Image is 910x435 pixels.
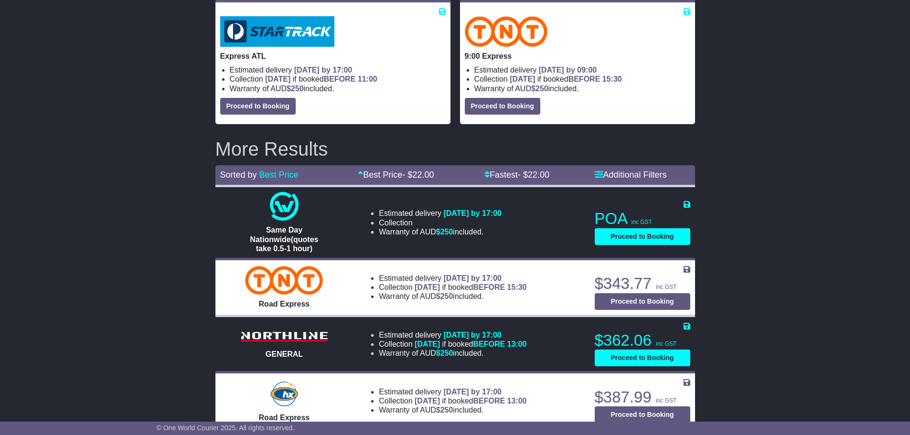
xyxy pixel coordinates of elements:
img: StarTrack: Express ATL [220,16,334,47]
span: BEFORE [568,75,600,83]
span: BEFORE [473,283,505,291]
span: GENERAL [266,350,303,358]
span: [DATE] by 17:00 [294,66,353,74]
button: Proceed to Booking [595,406,690,423]
li: Estimated delivery [379,330,526,340]
span: 250 [440,406,453,414]
span: $ [436,292,453,300]
p: 9:00 Express [465,52,690,61]
span: [DATE] [415,397,440,405]
li: Warranty of AUD included. [379,292,526,301]
img: One World Courier: Same Day Nationwide(quotes take 0.5-1 hour) [270,192,299,221]
button: Proceed to Booking [220,98,296,115]
h2: More Results [215,138,695,159]
span: $ [531,85,548,93]
span: inc GST [632,219,652,225]
span: 250 [440,228,453,236]
span: [DATE] [415,283,440,291]
span: - $ [402,170,434,180]
span: if booked [415,283,526,291]
span: BEFORE [473,397,505,405]
span: [DATE] by 09:00 [539,66,597,74]
li: Warranty of AUD included. [230,84,446,93]
span: Road Express [259,300,310,308]
span: [DATE] by 17:00 [443,274,502,282]
span: $ [436,406,453,414]
li: Estimated delivery [474,65,690,74]
li: Collection [379,283,526,292]
span: Same Day Nationwide(quotes take 0.5-1 hour) [250,226,318,252]
span: Road Express [259,414,310,422]
span: 11:00 [358,75,377,83]
button: Proceed to Booking [595,350,690,366]
li: Estimated delivery [230,65,446,74]
span: 250 [291,85,304,93]
li: Collection [379,218,502,227]
span: Sorted by [220,170,257,180]
span: 13:00 [507,397,527,405]
p: $343.77 [595,274,690,293]
img: TNT Domestic: Road Express [245,266,323,295]
span: 22.00 [412,170,434,180]
span: if booked [415,397,526,405]
span: if booked [265,75,377,83]
span: inc GST [656,340,676,347]
li: Estimated delivery [379,274,526,283]
img: Hunter Express: Road Express [268,380,300,408]
a: Fastest- $22.00 [484,170,549,180]
span: BEFORE [473,340,505,348]
span: [DATE] by 17:00 [443,388,502,396]
span: [DATE] [415,340,440,348]
li: Warranty of AUD included. [379,349,526,358]
button: Proceed to Booking [465,98,540,115]
span: 250 [535,85,548,93]
span: [DATE] [510,75,535,83]
span: 15:30 [507,283,527,291]
a: Additional Filters [595,170,667,180]
span: if booked [510,75,621,83]
li: Collection [379,396,526,405]
li: Estimated delivery [379,387,526,396]
img: Northline Distribution: GENERAL [236,329,332,345]
button: Proceed to Booking [595,228,690,245]
span: 13:00 [507,340,527,348]
span: if booked [415,340,526,348]
p: $387.99 [595,388,690,407]
a: Best Price [259,170,299,180]
li: Warranty of AUD included. [474,84,690,93]
span: 22.00 [528,170,549,180]
span: inc GST [656,397,676,404]
span: [DATE] [265,75,290,83]
span: 250 [440,292,453,300]
span: © One World Courier 2025. All rights reserved. [157,424,295,432]
li: Warranty of AUD included. [379,405,526,414]
span: 250 [440,349,453,357]
p: POA [595,209,690,228]
span: $ [436,228,453,236]
span: $ [287,85,304,93]
span: - $ [518,170,549,180]
p: Express ATL [220,52,446,61]
li: Warranty of AUD included. [379,227,502,236]
a: Best Price- $22.00 [358,170,434,180]
li: Collection [474,74,690,84]
img: TNT Domestic: 9:00 Express [465,16,548,47]
p: $362.06 [595,331,690,350]
button: Proceed to Booking [595,293,690,310]
span: [DATE] by 17:00 [443,209,502,217]
span: $ [436,349,453,357]
span: 15:30 [602,75,622,83]
li: Collection [230,74,446,84]
li: Estimated delivery [379,209,502,218]
span: [DATE] by 17:00 [443,331,502,339]
span: inc GST [656,284,676,290]
li: Collection [379,340,526,349]
span: BEFORE [324,75,356,83]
